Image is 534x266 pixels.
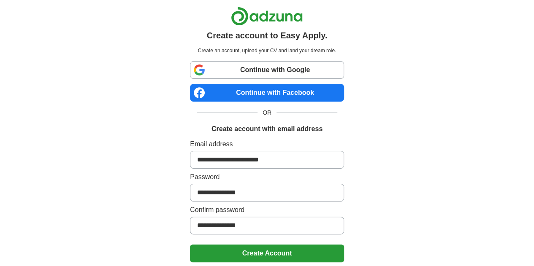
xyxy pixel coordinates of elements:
[190,205,344,215] label: Confirm password
[190,61,344,79] a: Continue with Google
[207,29,328,42] h1: Create account to Easy Apply.
[231,7,303,26] img: Adzuna logo
[192,47,342,54] p: Create an account, upload your CV and land your dream role.
[190,172,344,182] label: Password
[190,84,344,102] a: Continue with Facebook
[211,124,323,134] h1: Create account with email address
[190,245,344,262] button: Create Account
[190,139,344,149] label: Email address
[258,108,276,117] span: OR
